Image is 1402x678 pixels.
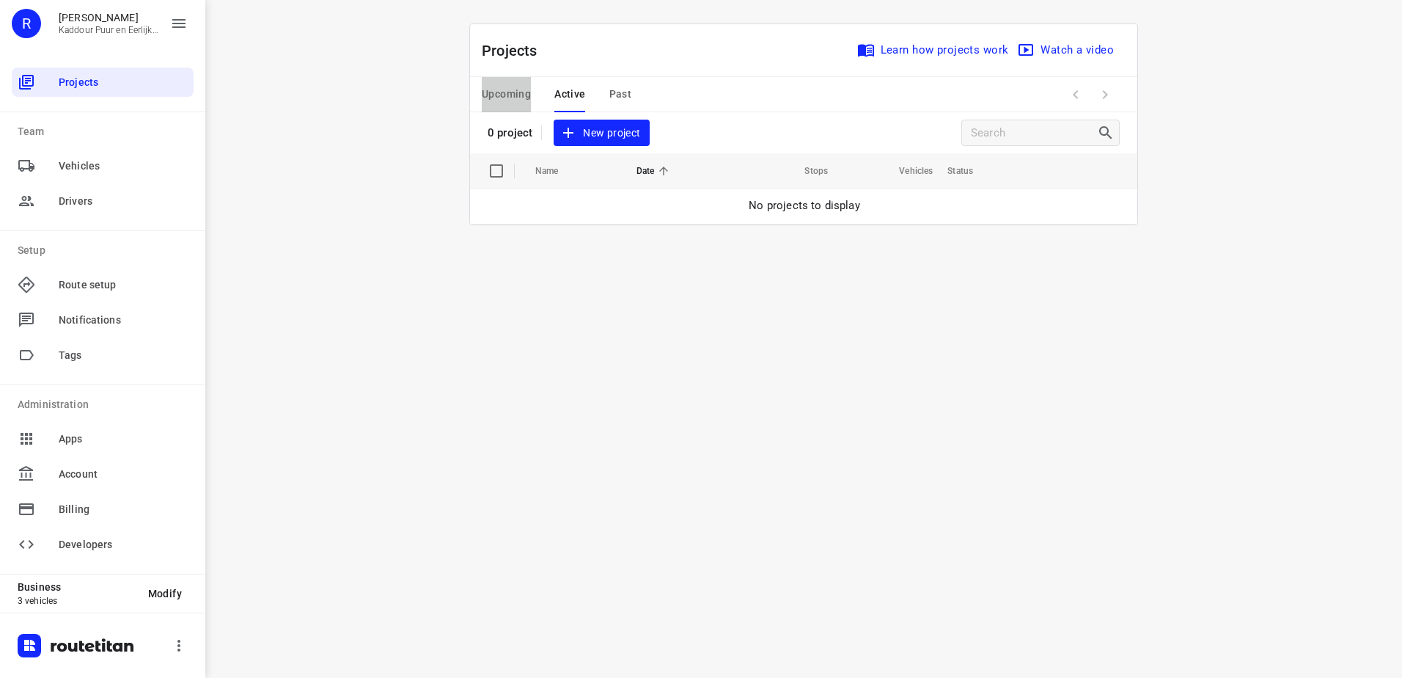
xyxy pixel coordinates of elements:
[12,424,194,453] div: Apps
[18,596,136,606] p: 3 vehicles
[59,313,188,328] span: Notifications
[535,162,578,180] span: Name
[488,126,532,139] p: 0 project
[12,270,194,299] div: Route setup
[554,85,585,103] span: Active
[59,467,188,482] span: Account
[59,537,188,553] span: Developers
[1061,80,1090,109] span: Previous Page
[59,158,188,174] span: Vehicles
[971,122,1097,145] input: Search projects
[59,12,158,23] p: Rachid Kaddour
[12,340,194,370] div: Tags
[482,85,531,103] span: Upcoming
[12,68,194,97] div: Projects
[18,124,194,139] p: Team
[18,243,194,258] p: Setup
[12,495,194,524] div: Billing
[947,162,992,180] span: Status
[12,9,41,38] div: R
[59,502,188,517] span: Billing
[12,459,194,489] div: Account
[18,581,136,593] p: Business
[136,580,194,607] button: Modify
[59,277,188,293] span: Route setup
[880,162,933,180] span: Vehicles
[59,348,188,363] span: Tags
[59,431,188,447] span: Apps
[1097,124,1119,142] div: Search
[12,151,194,181] div: Vehicles
[59,194,188,209] span: Drivers
[562,124,640,142] span: New project
[1090,80,1120,109] span: Next Page
[59,75,188,90] span: Projects
[12,186,194,216] div: Drivers
[636,162,674,180] span: Date
[554,120,649,147] button: New project
[148,588,182,599] span: Modify
[12,305,194,335] div: Notifications
[59,25,158,35] p: Kaddour Puur en Eerlijk Vlees B.V.
[785,162,828,180] span: Stops
[18,397,194,412] p: Administration
[482,40,549,62] p: Projects
[12,530,194,559] div: Developers
[609,85,632,103] span: Past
